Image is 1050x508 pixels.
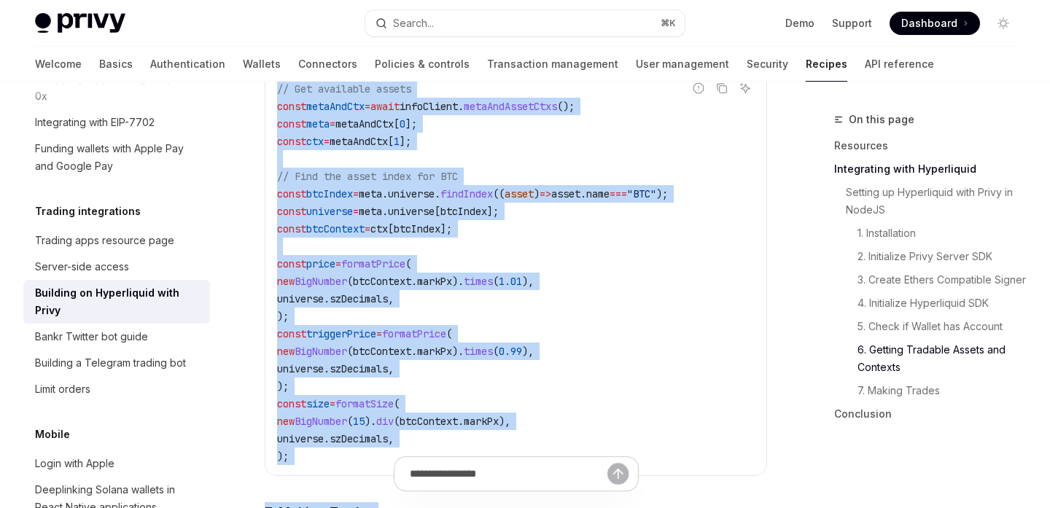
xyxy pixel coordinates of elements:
span: price [306,257,335,270]
span: asset [551,187,580,200]
span: name [586,187,610,200]
span: ( [493,345,499,358]
span: . [435,187,440,200]
span: ( [347,345,353,358]
a: Connectors [298,47,357,82]
span: metaAndAssetCtxs [464,100,557,113]
span: const [277,100,306,113]
span: ]; [405,117,417,130]
span: times [464,345,493,358]
span: universe [388,187,435,200]
span: infoClient [400,100,458,113]
span: => [540,187,551,200]
span: universe [306,205,353,218]
span: ( [493,275,499,288]
span: btcIndex [440,205,487,218]
span: ( [394,415,400,428]
span: ( [347,415,353,428]
span: = [353,187,359,200]
a: Support [832,16,872,31]
span: await [370,100,400,113]
a: 5. Check if Wallet has Account [834,315,1027,338]
span: = [330,397,335,410]
span: . [324,292,330,305]
span: btcIndex [306,187,353,200]
a: Limit orders [23,376,210,402]
span: times [464,275,493,288]
a: Bankr Twitter bot guide [23,324,210,350]
div: Trading apps resource page [35,232,174,249]
a: 1. Installation [834,222,1027,245]
span: 0 [400,117,405,130]
span: = [365,222,370,235]
span: btcIndex [394,222,440,235]
span: (); [557,100,575,113]
a: Security [747,47,788,82]
span: const [277,135,306,148]
span: szDecimals [330,432,388,445]
span: markPx [417,275,452,288]
span: ) [534,187,540,200]
span: const [277,187,306,200]
a: Funding wallets with Apple Pay and Google Pay [23,136,210,179]
div: Bankr Twitter bot guide [35,328,148,345]
a: Conclusion [834,402,1027,426]
div: Server-side access [35,258,129,276]
span: , [388,362,394,375]
a: Welcome [35,47,82,82]
span: ); [277,310,289,323]
span: ). [365,415,376,428]
span: ( [394,397,400,410]
span: = [335,257,341,270]
span: new [277,345,295,358]
span: ). [452,275,464,288]
span: On this page [849,111,914,128]
span: universe [277,432,324,445]
span: const [277,397,306,410]
span: = [376,327,382,340]
span: [ [388,135,394,148]
span: (( [493,187,505,200]
span: btcContext [353,345,411,358]
span: [ [394,117,400,130]
div: Login with Apple [35,455,114,472]
span: . [382,187,388,200]
a: Transaction management [487,47,618,82]
span: , [388,292,394,305]
span: universe [388,205,435,218]
span: = [324,135,330,148]
a: Wallets [243,47,281,82]
a: Setting up Hyperliquid with Privy in NodeJS [834,181,1027,222]
span: const [277,327,306,340]
a: Server-side access [23,254,210,280]
span: 1.01 [499,275,522,288]
span: const [277,117,306,130]
a: Building a Telegram trading bot [23,350,210,376]
span: ( [405,257,411,270]
div: Building on Hyperliquid with Privy [35,284,201,319]
span: triggerPrice [306,327,376,340]
span: // Find the asset index for BTC [277,170,458,183]
span: ), [522,345,534,358]
span: . [411,345,417,358]
button: Report incorrect code [689,79,708,98]
span: szDecimals [330,292,388,305]
div: Integrating with EIP-7702 [35,114,155,131]
a: Integrating with Hyperliquid [834,157,1027,181]
span: [ [435,205,440,218]
span: // Get available assets [277,82,411,95]
span: formatPrice [341,257,405,270]
a: Authentication [150,47,225,82]
span: "BTC" [627,187,656,200]
a: 7. Making Trades [834,379,1027,402]
div: Building a Telegram trading bot [35,354,186,372]
span: 1 [394,135,400,148]
span: === [610,187,627,200]
span: ), [522,275,534,288]
span: metaAndCtx [335,117,394,130]
span: formatSize [335,397,394,410]
input: Ask a question... [410,457,607,491]
a: Policies & controls [375,47,470,82]
button: Copy the contents from the code block [712,79,731,98]
span: new [277,275,295,288]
